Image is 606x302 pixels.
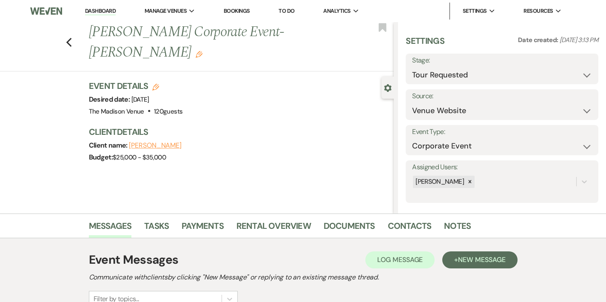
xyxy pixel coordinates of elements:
span: Date created: [518,36,560,44]
a: Contacts [388,219,432,238]
a: Notes [444,219,471,238]
a: Payments [182,219,224,238]
h3: Client Details [89,126,386,138]
span: Log Message [377,255,423,264]
span: Manage Venues [145,7,187,15]
h3: Event Details [89,80,183,92]
h1: [PERSON_NAME] Corporate Event- [PERSON_NAME] [89,22,330,63]
label: Stage: [412,54,592,67]
button: Edit [196,50,202,58]
a: Messages [89,219,132,238]
span: $25,000 - $35,000 [113,153,166,162]
h3: Settings [406,35,444,54]
span: New Message [458,255,505,264]
div: [PERSON_NAME] [413,176,465,188]
span: [DATE] [131,95,149,104]
a: Tasks [144,219,169,238]
a: Bookings [224,7,250,14]
label: Event Type: [412,126,592,138]
span: The Madison Venue [89,107,144,116]
span: Settings [463,7,487,15]
button: Close lead details [384,83,392,91]
button: Log Message [365,251,435,268]
img: Weven Logo [30,2,62,20]
a: Dashboard [85,7,116,15]
label: Source: [412,90,592,103]
label: Assigned Users: [412,161,592,174]
a: Rental Overview [236,219,311,238]
span: Desired date: [89,95,131,104]
span: Client name: [89,141,129,150]
span: [DATE] 3:13 PM [560,36,598,44]
span: Resources [523,7,553,15]
a: To Do [279,7,294,14]
h1: Event Messages [89,251,179,269]
span: 120 guests [154,107,182,116]
span: Budget: [89,153,113,162]
h2: Communicate with clients by clicking "New Message" or replying to an existing message thread. [89,272,518,282]
a: Documents [324,219,375,238]
button: [PERSON_NAME] [129,142,182,149]
span: Analytics [323,7,350,15]
button: +New Message [442,251,517,268]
